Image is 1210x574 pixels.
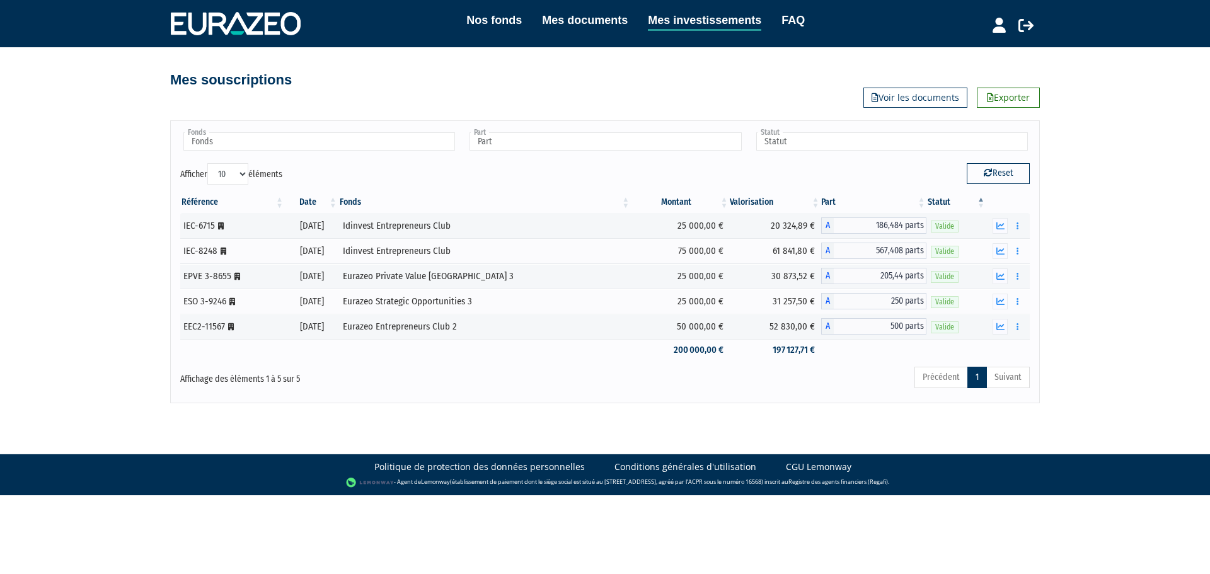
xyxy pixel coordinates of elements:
td: 25 000,00 € [631,213,729,238]
a: Registre des agents financiers (Regafi) [788,478,888,486]
div: Eurazeo Private Value [GEOGRAPHIC_DATA] 3 [343,270,626,283]
th: Statut : activer pour trier la colonne par ordre d&eacute;croissant [926,192,986,213]
i: [Français] Personne morale [228,323,234,331]
div: [DATE] [289,219,334,232]
div: ESO 3-9246 [183,295,280,308]
div: [DATE] [289,270,334,283]
td: 75 000,00 € [631,238,729,263]
div: A - Idinvest Entrepreneurs Club [821,217,927,234]
a: Mes investissements [648,11,761,31]
i: [Français] Personne morale [221,248,226,255]
span: Valide [931,221,959,232]
a: Nos fonds [466,11,522,29]
select: Afficheréléments [207,163,248,185]
div: Eurazeo Strategic Opportunities 3 [343,295,626,308]
td: 197 127,71 € [730,339,821,361]
a: Politique de protection des données personnelles [374,461,585,473]
td: 20 324,89 € [730,213,821,238]
label: Afficher éléments [180,163,282,185]
td: 50 000,00 € [631,314,729,339]
div: A - Eurazeo Entrepreneurs Club 2 [821,318,927,335]
td: 52 830,00 € [730,314,821,339]
a: 1 [967,367,987,388]
button: Reset [967,163,1030,183]
th: Montant: activer pour trier la colonne par ordre croissant [631,192,729,213]
div: [DATE] [289,244,334,258]
div: Idinvest Entrepreneurs Club [343,244,626,258]
a: Exporter [977,88,1040,108]
div: EPVE 3-8655 [183,270,280,283]
img: 1732889491-logotype_eurazeo_blanc_rvb.png [171,12,301,35]
th: Valorisation: activer pour trier la colonne par ordre croissant [730,192,821,213]
span: A [821,217,834,234]
div: IEC-8248 [183,244,280,258]
div: - Agent de (établissement de paiement dont le siège social est situé au [STREET_ADDRESS], agréé p... [13,476,1197,489]
span: A [821,318,834,335]
span: 186,484 parts [834,217,927,234]
span: A [821,243,834,259]
div: Eurazeo Entrepreneurs Club 2 [343,320,626,333]
th: Date: activer pour trier la colonne par ordre croissant [285,192,338,213]
div: A - Eurazeo Private Value Europe 3 [821,268,927,284]
i: [Français] Personne morale [229,298,235,306]
h4: Mes souscriptions [170,72,292,88]
div: IEC-6715 [183,219,280,232]
span: A [821,268,834,284]
span: 205,44 parts [834,268,927,284]
span: Valide [931,246,959,258]
div: Affichage des éléments 1 à 5 sur 5 [180,365,523,386]
td: 25 000,00 € [631,263,729,289]
span: 567,408 parts [834,243,927,259]
div: Idinvest Entrepreneurs Club [343,219,626,232]
a: Conditions générales d'utilisation [614,461,756,473]
td: 25 000,00 € [631,289,729,314]
td: 30 873,52 € [730,263,821,289]
i: [Français] Personne morale [234,273,240,280]
a: Voir les documents [863,88,967,108]
div: A - Eurazeo Strategic Opportunities 3 [821,293,927,309]
a: Précédent [914,367,968,388]
a: CGU Lemonway [786,461,851,473]
a: FAQ [781,11,805,29]
span: Valide [931,321,959,333]
td: 31 257,50 € [730,289,821,314]
div: A - Idinvest Entrepreneurs Club [821,243,927,259]
span: 500 parts [834,318,927,335]
span: Valide [931,296,959,308]
img: logo-lemonway.png [346,476,395,489]
th: Référence : activer pour trier la colonne par ordre croissant [180,192,285,213]
td: 200 000,00 € [631,339,729,361]
td: 61 841,80 € [730,238,821,263]
span: Valide [931,271,959,283]
i: [Français] Personne morale [218,222,224,230]
span: A [821,293,834,309]
a: Suivant [986,367,1030,388]
a: Lemonway [421,478,450,486]
div: EEC2-11567 [183,320,280,333]
span: 250 parts [834,293,927,309]
div: [DATE] [289,320,334,333]
th: Part: activer pour trier la colonne par ordre croissant [821,192,927,213]
div: [DATE] [289,295,334,308]
th: Fonds: activer pour trier la colonne par ordre croissant [338,192,631,213]
a: Mes documents [542,11,628,29]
